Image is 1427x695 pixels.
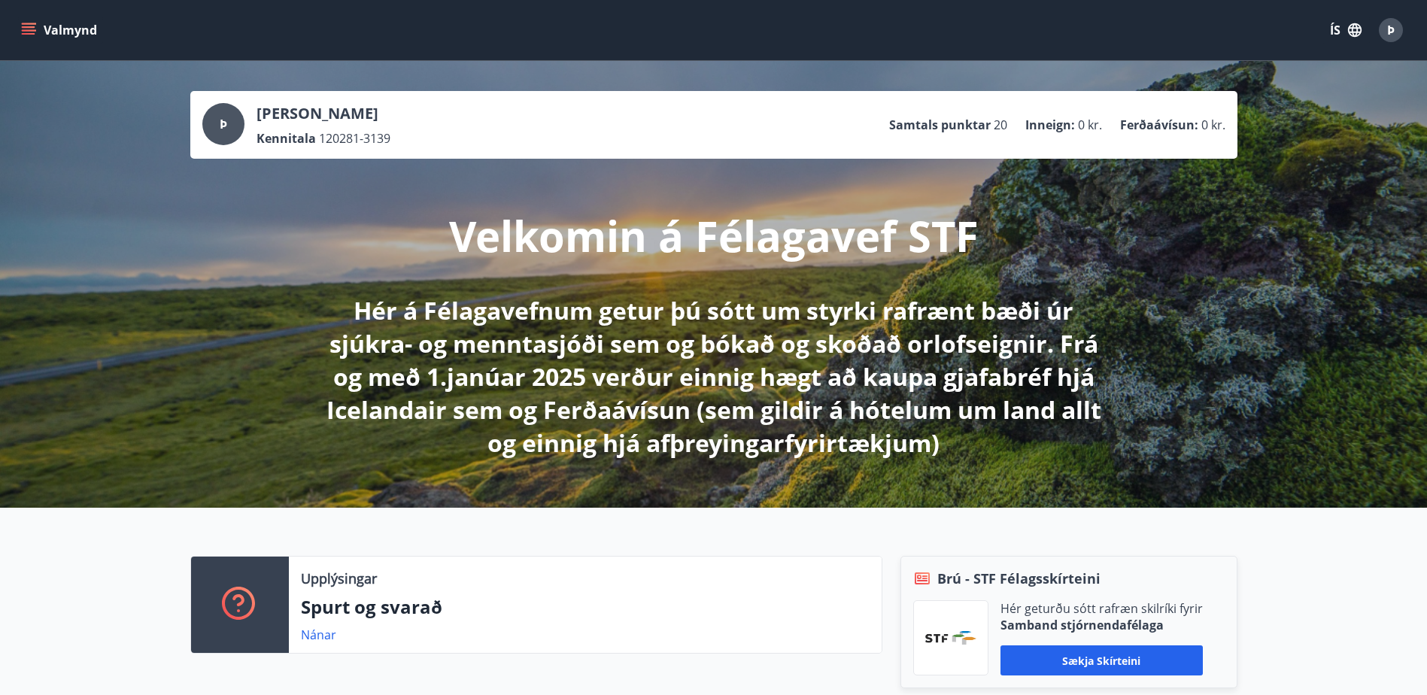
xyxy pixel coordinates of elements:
p: Kennitala [257,130,316,147]
p: Velkomin á Félagavef STF [449,207,979,264]
span: 0 kr. [1201,117,1225,133]
span: Brú - STF Félagsskírteini [937,569,1101,588]
span: 120281-3139 [319,130,390,147]
span: Þ [1387,22,1395,38]
button: Sækja skírteini [1000,645,1203,675]
p: [PERSON_NAME] [257,103,390,124]
p: Samband stjórnendafélaga [1000,617,1203,633]
p: Inneign : [1025,117,1075,133]
span: 0 kr. [1078,117,1102,133]
button: ÍS [1322,17,1370,44]
button: Þ [1373,12,1409,48]
p: Ferðaávísun : [1120,117,1198,133]
p: Samtals punktar [889,117,991,133]
p: Hér geturðu sótt rafræn skilríki fyrir [1000,600,1203,617]
span: Þ [220,116,227,132]
p: Hér á Félagavefnum getur þú sótt um styrki rafrænt bæði úr sjúkra- og menntasjóði sem og bókað og... [317,294,1111,460]
span: 20 [994,117,1007,133]
p: Spurt og svarað [301,594,870,620]
img: vjCaq2fThgY3EUYqSgpjEiBg6WP39ov69hlhuPVN.png [925,631,976,645]
button: menu [18,17,103,44]
p: Upplýsingar [301,569,377,588]
a: Nánar [301,627,336,643]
